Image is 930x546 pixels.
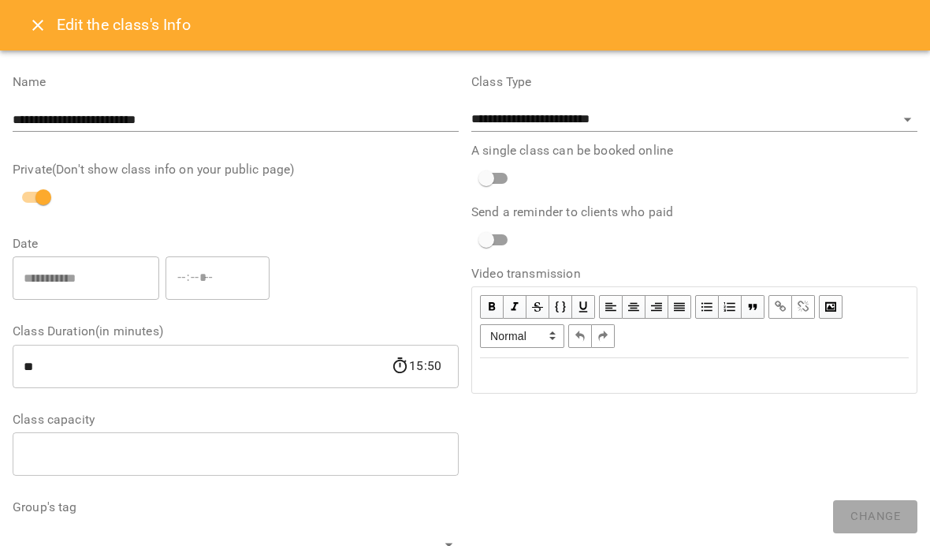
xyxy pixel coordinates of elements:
label: Class Duration(in minutes) [13,325,459,338]
button: Italic [504,295,526,319]
label: Name [13,76,459,88]
button: Undo [568,324,592,348]
label: Private(Don't show class info on your public page) [13,163,459,176]
h6: Edit the class's Info [57,13,191,37]
button: UL [695,295,719,319]
button: Align Justify [668,295,691,319]
div: Edit text [473,359,916,392]
button: Align Right [645,295,668,319]
label: Send a reminder to clients who paid [471,206,917,219]
button: Blockquote [742,295,764,319]
label: Date [13,237,459,250]
button: Align Center [623,295,645,319]
button: Close [19,6,57,44]
label: Group's tag [13,501,459,514]
label: Video transmission [471,267,917,280]
button: Redo [592,324,615,348]
button: Image [819,295,843,319]
button: Underline [572,295,595,319]
button: OL [719,295,742,319]
button: Strikethrough [526,295,549,319]
label: Class capacity [13,413,459,426]
button: Align Left [599,295,623,319]
button: Remove Link [792,295,815,319]
button: Link [768,295,792,319]
label: Class Type [471,76,917,88]
label: A single class can be booked online [471,144,917,157]
span: Normal [480,324,564,348]
button: Bold [480,295,504,319]
button: Monospace [549,295,572,319]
